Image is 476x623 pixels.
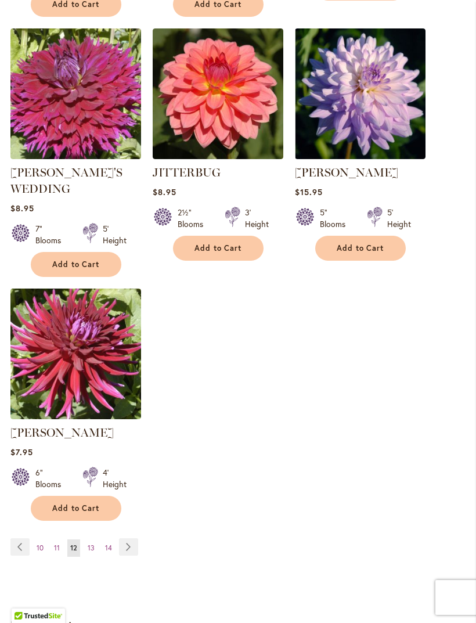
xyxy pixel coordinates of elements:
div: 5' Height [387,207,411,230]
span: $7.95 [10,446,33,458]
a: Jennifer's Wedding [10,150,141,161]
span: Add to Cart [52,260,100,269]
a: 13 [85,539,98,557]
a: 11 [51,539,63,557]
a: 10 [34,539,46,557]
span: $8.95 [153,186,176,197]
span: Add to Cart [52,503,100,513]
span: 13 [88,543,95,552]
span: 12 [70,543,77,552]
span: 14 [105,543,112,552]
button: Add to Cart [31,496,121,521]
a: JUANITA [10,410,141,422]
img: Jennifer's Wedding [10,28,141,159]
div: 4' Height [103,467,127,490]
span: Add to Cart [194,243,242,253]
div: 3' Height [245,207,269,230]
img: JUANITA [10,289,141,419]
a: 14 [102,539,115,557]
span: 11 [54,543,60,552]
span: Add to Cart [337,243,384,253]
img: JORDAN NICOLE [295,28,425,159]
a: JITTERBUG [153,150,283,161]
div: 5" Blooms [320,207,353,230]
img: JITTERBUG [153,28,283,159]
span: $8.95 [10,203,34,214]
button: Add to Cart [173,236,264,261]
div: 5' Height [103,223,127,246]
iframe: Launch Accessibility Center [9,582,41,614]
span: 10 [37,543,44,552]
span: $15.95 [295,186,323,197]
div: 2½" Blooms [178,207,211,230]
div: 6" Blooms [35,467,68,490]
button: Add to Cart [315,236,406,261]
a: [PERSON_NAME] [10,426,114,440]
a: JITTERBUG [153,165,221,179]
a: [PERSON_NAME]'S WEDDING [10,165,122,196]
a: [PERSON_NAME] [295,165,398,179]
div: 7" Blooms [35,223,68,246]
a: JORDAN NICOLE [295,150,425,161]
button: Add to Cart [31,252,121,277]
